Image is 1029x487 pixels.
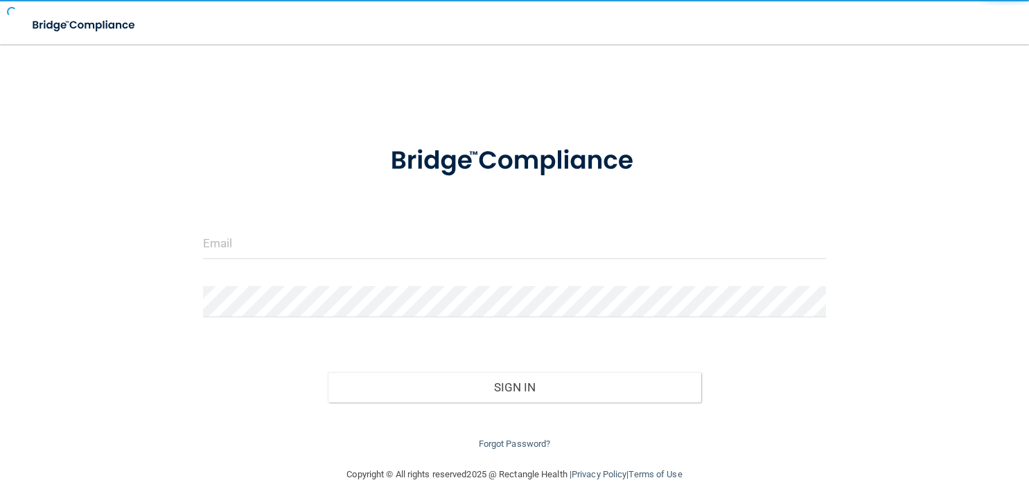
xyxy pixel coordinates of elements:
[628,469,682,479] a: Terms of Use
[572,469,626,479] a: Privacy Policy
[479,439,551,449] a: Forgot Password?
[203,228,826,259] input: Email
[364,127,665,195] img: bridge_compliance_login_screen.278c3ca4.svg
[21,11,148,39] img: bridge_compliance_login_screen.278c3ca4.svg
[328,372,702,402] button: Sign In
